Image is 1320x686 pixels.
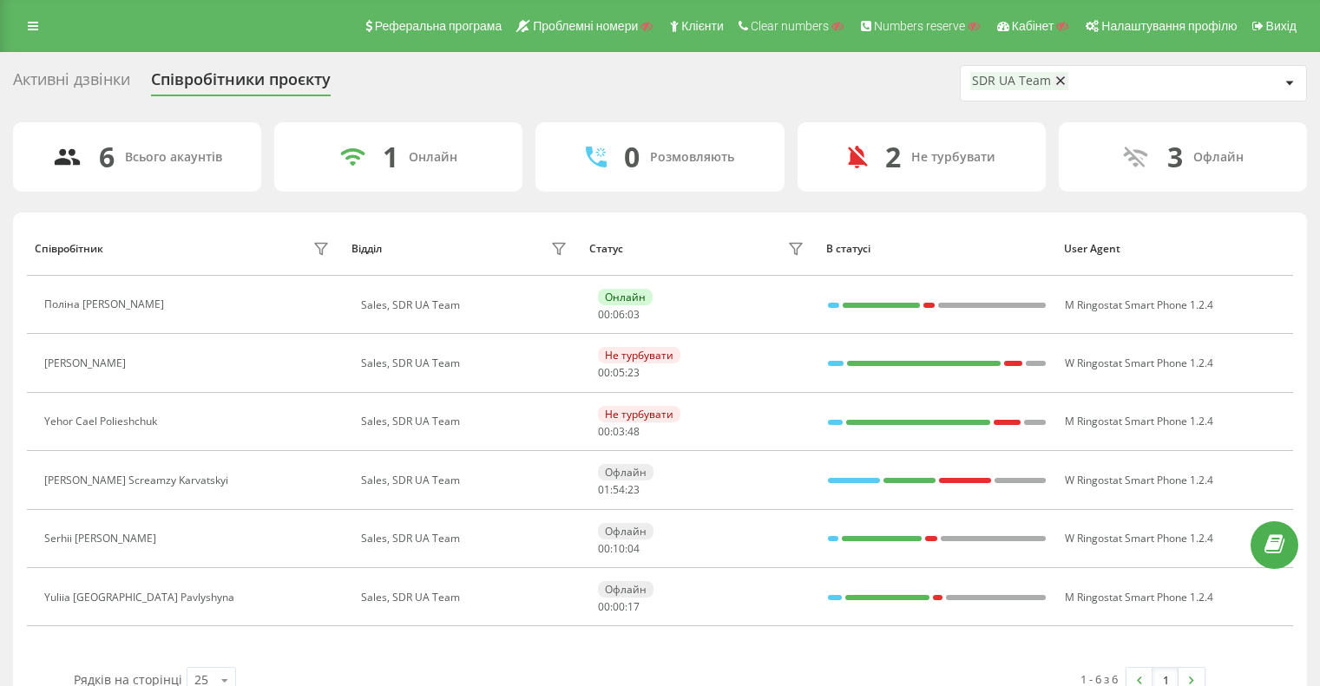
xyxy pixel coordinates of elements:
span: 03 [613,424,625,439]
div: Не турбувати [598,406,680,422]
div: : : [598,601,640,613]
span: Реферальна програма [375,19,502,33]
div: : : [598,426,640,438]
span: 00 [613,599,625,614]
div: 1 [383,140,398,173]
span: Клієнти [681,19,724,33]
span: 10 [613,541,625,556]
div: Статус [589,243,623,255]
div: Yehor Cael Polieshchuk [44,415,161,428]
span: 54 [613,482,625,497]
div: Розмовляють [650,150,734,165]
div: : : [598,543,640,555]
span: Numbers reserve [874,19,965,33]
span: M Ringostat Smart Phone 1.2.4 [1065,590,1213,604]
div: Не турбувати [598,347,680,363]
div: Співробітники проєкту [151,70,331,97]
div: Поліна [PERSON_NAME] [44,298,168,310]
span: 00 [598,541,610,556]
span: 01 [598,482,610,497]
div: Sales, SDR UA Team [361,415,572,428]
span: 03 [627,307,640,322]
div: Sales, SDR UA Team [361,532,572,545]
span: 23 [627,482,640,497]
span: 00 [598,599,610,614]
span: Вихід [1266,19,1297,33]
div: Всього акаунтів [125,150,222,165]
div: [PERSON_NAME] Screamzy Karvatskyi [44,474,233,487]
div: Офлайн [598,523,653,539]
div: Офлайн [1193,150,1244,165]
span: W Ringostat Smart Phone 1.2.4 [1065,531,1213,546]
span: 04 [627,541,640,556]
span: W Ringostat Smart Phone 1.2.4 [1065,473,1213,487]
span: 05 [613,365,625,380]
div: Sales, SDR UA Team [361,357,572,369]
div: Yuliia [GEOGRAPHIC_DATA] Pavlyshyna [44,591,239,604]
div: 0 [624,140,640,173]
div: Sales, SDR UA Team [361,299,572,311]
span: 00 [598,365,610,380]
div: [PERSON_NAME] [44,357,130,369]
span: 23 [627,365,640,380]
span: Кабінет [1012,19,1054,33]
div: : : [598,309,640,321]
div: Офлайн [598,464,653,480]
span: Clear numbers [751,19,829,33]
span: 00 [598,424,610,439]
div: Онлайн [409,150,457,165]
div: : : [598,484,640,496]
span: 06 [613,307,625,322]
div: Активні дзвінки [13,70,130,97]
div: Співробітник [35,243,103,255]
div: 6 [99,140,115,173]
div: Serhii [PERSON_NAME] [44,532,161,545]
div: Офлайн [598,581,653,598]
span: 17 [627,599,640,614]
div: Відділ [351,243,382,255]
div: 2 [885,140,901,173]
div: : : [598,367,640,379]
span: Налаштування профілю [1101,19,1237,33]
div: User Agent [1064,243,1285,255]
span: Проблемні номери [533,19,638,33]
div: В статусі [826,243,1047,255]
span: M Ringostat Smart Phone 1.2.4 [1065,297,1213,312]
div: Sales, SDR UA Team [361,591,572,604]
div: Онлайн [598,289,653,305]
div: Sales, SDR UA Team [361,474,572,487]
div: Не турбувати [911,150,995,165]
span: 00 [598,307,610,322]
span: W Ringostat Smart Phone 1.2.4 [1065,356,1213,370]
div: 3 [1167,140,1183,173]
span: 48 [627,424,640,439]
span: M Ringostat Smart Phone 1.2.4 [1065,414,1213,428]
div: SDR UA Team [972,74,1051,88]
